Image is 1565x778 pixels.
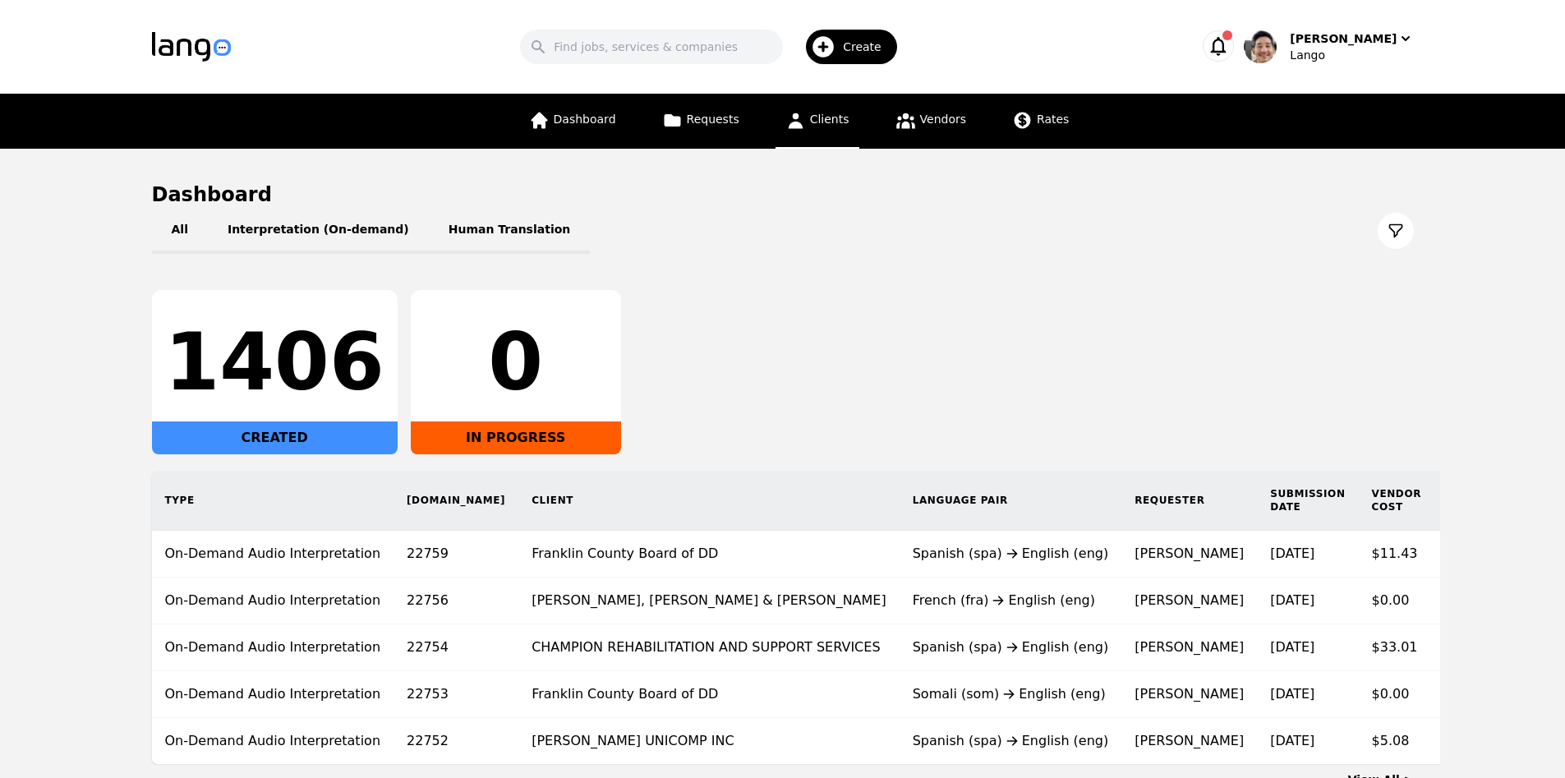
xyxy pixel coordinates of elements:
[394,578,518,624] td: 22756
[411,421,621,454] div: IN PROGRESS
[424,323,608,402] div: 0
[518,624,900,671] td: CHAMPION REHABILITATION AND SUPPORT SERVICES
[1002,94,1079,149] a: Rates
[1270,686,1314,702] time: [DATE]
[1359,578,1435,624] td: $0.00
[518,671,900,718] td: Franklin County Board of DD
[652,94,749,149] a: Requests
[1270,592,1314,608] time: [DATE]
[394,531,518,578] td: 22759
[1121,624,1257,671] td: [PERSON_NAME]
[1359,624,1435,671] td: $33.01
[165,323,384,402] div: 1406
[518,718,900,765] td: [PERSON_NAME] UNICOMP INC
[913,544,1109,564] div: Spanish (spa) English (eng)
[1121,578,1257,624] td: [PERSON_NAME]
[152,671,394,718] td: On-Demand Audio Interpretation
[913,684,1109,704] div: Somali (som) English (eng)
[394,471,518,531] th: [DOMAIN_NAME]
[900,471,1122,531] th: Language Pair
[1121,531,1257,578] td: [PERSON_NAME]
[518,471,900,531] th: Client
[1270,733,1314,748] time: [DATE]
[152,624,394,671] td: On-Demand Audio Interpretation
[554,113,616,126] span: Dashboard
[520,30,783,64] input: Find jobs, services & companies
[1290,47,1413,63] div: Lango
[687,113,739,126] span: Requests
[152,471,394,531] th: Type
[1378,213,1414,249] button: Filter
[1121,471,1257,531] th: Requester
[913,638,1109,657] div: Spanish (spa) English (eng)
[152,32,231,62] img: Logo
[394,718,518,765] td: 22752
[913,591,1109,610] div: French (fra) English (eng)
[208,208,429,254] button: Interpretation (On-demand)
[776,94,859,149] a: Clients
[152,208,208,254] button: All
[1434,471,1549,531] th: Vendor Rate
[1270,639,1314,655] time: [DATE]
[152,531,394,578] td: On-Demand Audio Interpretation
[1359,671,1435,718] td: $0.00
[783,23,907,71] button: Create
[394,671,518,718] td: 22753
[518,578,900,624] td: [PERSON_NAME], [PERSON_NAME] & [PERSON_NAME]
[1257,471,1358,531] th: Submission Date
[1244,30,1413,63] button: User Profile[PERSON_NAME]Lango
[1244,30,1277,63] img: User Profile
[152,578,394,624] td: On-Demand Audio Interpretation
[913,731,1109,751] div: Spanish (spa) English (eng)
[920,113,966,126] span: Vendors
[152,421,398,454] div: CREATED
[1121,718,1257,765] td: [PERSON_NAME]
[1270,546,1314,561] time: [DATE]
[843,39,893,55] span: Create
[1290,30,1397,47] div: [PERSON_NAME]
[518,531,900,578] td: Franklin County Board of DD
[519,94,626,149] a: Dashboard
[1359,531,1435,578] td: $11.43
[152,182,1414,208] h1: Dashboard
[429,208,591,254] button: Human Translation
[810,113,849,126] span: Clients
[1037,113,1069,126] span: Rates
[394,624,518,671] td: 22754
[886,94,976,149] a: Vendors
[152,718,394,765] td: On-Demand Audio Interpretation
[1359,471,1435,531] th: Vendor Cost
[1359,718,1435,765] td: $5.08
[1121,671,1257,718] td: [PERSON_NAME]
